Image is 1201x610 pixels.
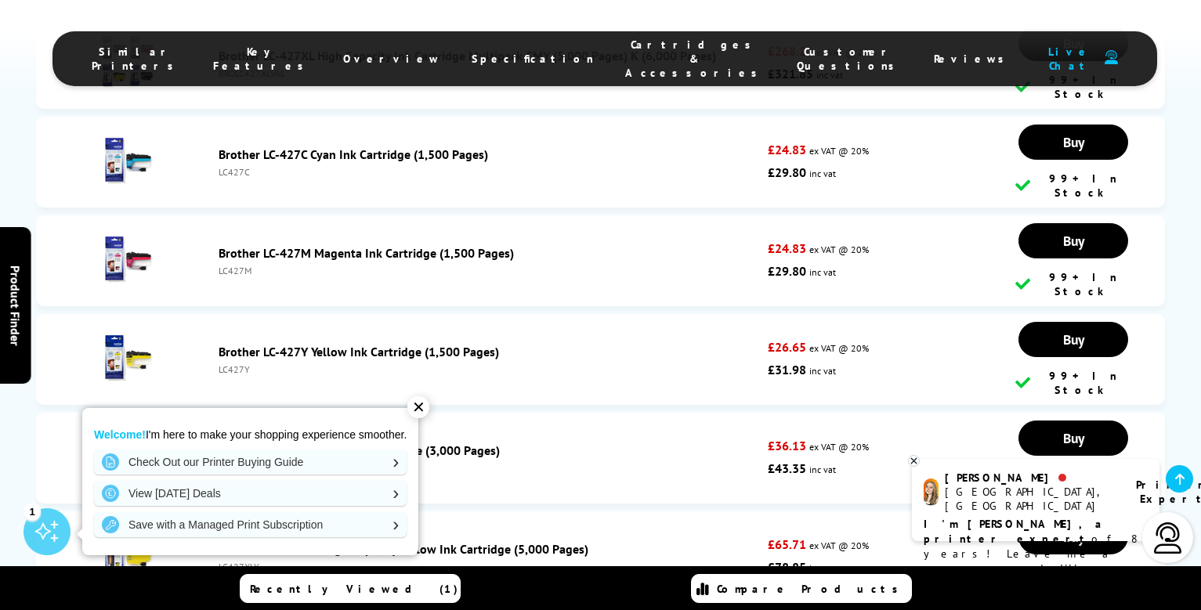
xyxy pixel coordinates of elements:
[1063,429,1084,447] span: Buy
[94,481,407,506] a: View [DATE] Deals
[1015,171,1132,200] div: 99+ In Stock
[768,559,806,575] strong: £78.85
[768,142,806,157] strong: £24.83
[8,265,24,345] span: Product Finder
[219,265,760,276] div: LC427M
[768,339,806,355] strong: £26.65
[100,232,155,287] img: Brother LC-427M Magenta Ink Cartridge (1,500 Pages)
[924,517,1148,591] p: of 8 years! Leave me a message and I'll respond ASAP
[92,45,182,73] span: Similar Printers
[924,517,1106,546] b: I'm [PERSON_NAME], a printer expert
[1105,50,1118,65] img: user-headset-duotone.svg
[100,330,155,385] img: Brother LC-427Y Yellow Ink Cartridge (1,500 Pages)
[1044,45,1097,73] span: Live Chat
[768,536,806,552] strong: £65.71
[219,166,760,178] div: LC427C
[1152,522,1184,554] img: user-headset-light.svg
[213,45,312,73] span: Key Features
[100,133,155,188] img: Brother LC-427C Cyan Ink Cartridge (1,500 Pages)
[219,146,488,162] a: Brother LC-427C Cyan Ink Cartridge (1,500 Pages)
[809,266,836,278] span: inc vat
[809,145,869,157] span: ex VAT @ 20%
[1015,369,1132,397] div: 99+ In Stock
[1063,330,1084,348] span: Buy
[809,365,836,377] span: inc vat
[219,561,760,572] div: LC427XLY
[94,449,407,475] a: Check Out our Printer Buying Guide
[343,52,440,66] span: Overview
[219,363,760,375] div: LC427Y
[472,52,594,66] span: Specification
[1015,270,1132,298] div: 99+ In Stock
[809,464,836,475] span: inc vat
[94,428,146,441] strong: Welcome!
[809,441,869,453] span: ex VAT @ 20%
[407,396,429,418] div: ✕
[768,460,806,476] strong: £43.35
[94,512,407,537] a: Save with a Managed Print Subscription
[717,582,906,596] span: Compare Products
[809,244,869,255] span: ex VAT @ 20%
[768,362,806,377] strong: £31.98
[934,52,1012,66] span: Reviews
[219,344,499,359] a: Brother LC-427Y Yellow Ink Cartridge (1,500 Pages)
[1063,232,1084,250] span: Buy
[945,485,1116,513] div: [GEOGRAPHIC_DATA], [GEOGRAPHIC_DATA]
[809,540,869,551] span: ex VAT @ 20%
[809,342,869,354] span: ex VAT @ 20%
[625,38,765,80] span: Cartridges & Accessories
[797,45,903,73] span: Customer Questions
[768,240,806,256] strong: £24.83
[809,168,836,179] span: inc vat
[219,245,514,261] a: Brother LC-427M Magenta Ink Cartridge (1,500 Pages)
[768,263,806,279] strong: £29.80
[945,471,1116,485] div: [PERSON_NAME]
[924,478,939,506] img: amy-livechat.png
[691,574,912,603] a: Compare Products
[219,462,760,474] div: LC427BK
[250,582,458,596] span: Recently Viewed (1)
[94,428,407,442] p: I'm here to make your shopping experience smoother.
[768,164,806,180] strong: £29.80
[240,574,461,603] a: Recently Viewed (1)
[24,503,41,520] div: 1
[809,562,836,574] span: inc vat
[1063,133,1084,151] span: Buy
[768,438,806,453] strong: £36.13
